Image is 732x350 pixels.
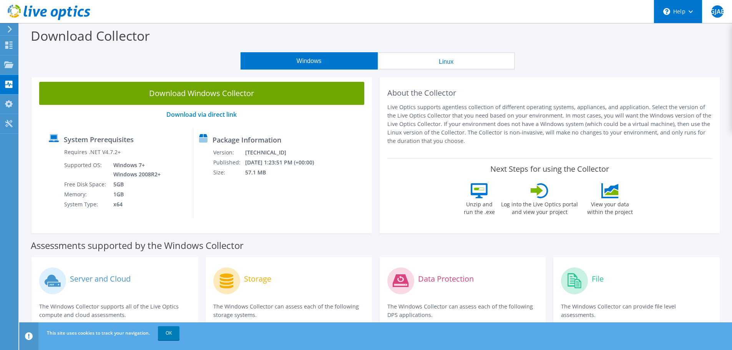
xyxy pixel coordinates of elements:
td: Supported OS: [64,160,108,179]
span: This site uses cookies to track your navigation. [47,330,150,336]
label: Next Steps for using the Collector [490,164,609,174]
td: Size: [213,168,245,177]
button: Linux [378,52,515,70]
span: GJAE [711,5,724,18]
td: Published: [213,158,245,168]
label: Assessments supported by the Windows Collector [31,242,244,249]
label: Package Information [212,136,281,144]
td: [TECHNICAL_ID] [245,148,324,158]
label: System Prerequisites [64,136,134,143]
td: 57.1 MB [245,168,324,177]
td: Free Disk Space: [64,179,108,189]
label: Unzip and run the .exe [461,198,497,216]
td: Windows 7+ Windows 2008R2+ [108,160,162,179]
td: Memory: [64,189,108,199]
p: The Windows Collector supports all of the Live Optics compute and cloud assessments. [39,302,190,319]
p: The Windows Collector can assess each of the following storage systems. [213,302,364,319]
td: 1GB [108,189,162,199]
svg: \n [663,8,670,15]
label: Download Collector [31,27,150,45]
label: View your data within the project [582,198,637,216]
label: Storage [244,275,271,283]
td: x64 [108,199,162,209]
td: Version: [213,148,245,158]
a: OK [158,326,179,340]
p: The Windows Collector can provide file level assessments. [561,302,712,319]
p: The Windows Collector can assess each of the following DPS applications. [387,302,538,319]
a: Download via direct link [166,110,237,119]
label: Data Protection [418,275,474,283]
label: Log into the Live Optics portal and view your project [501,198,578,216]
label: Requires .NET V4.7.2+ [64,148,121,156]
label: Server and Cloud [70,275,131,283]
label: File [592,275,604,283]
p: Live Optics supports agentless collection of different operating systems, appliances, and applica... [387,103,712,145]
h2: About the Collector [387,88,712,98]
td: [DATE] 1:23:51 PM (+00:00) [245,158,324,168]
button: Windows [241,52,378,70]
td: System Type: [64,199,108,209]
a: Download Windows Collector [39,82,364,105]
td: 5GB [108,179,162,189]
